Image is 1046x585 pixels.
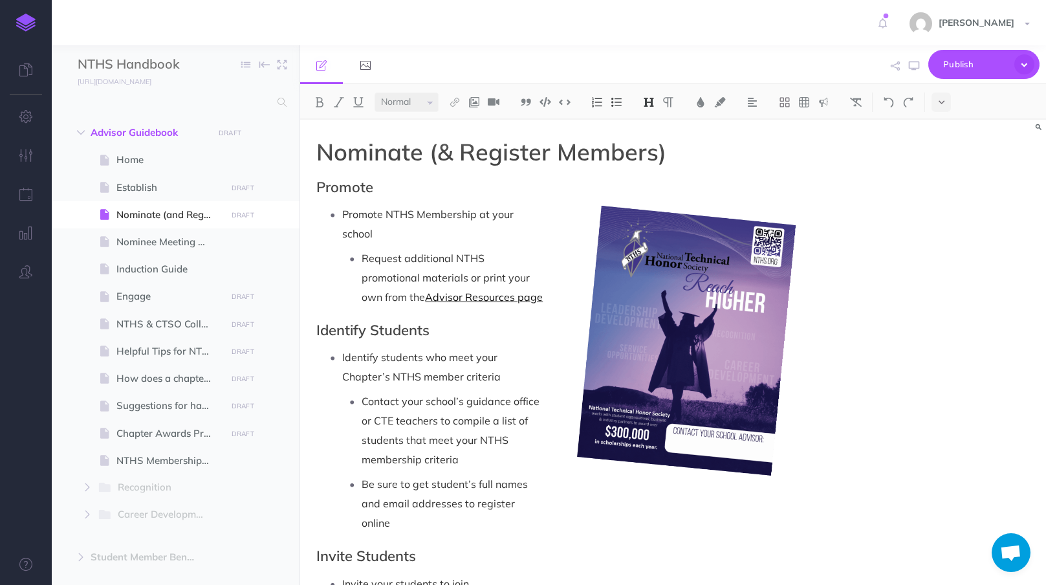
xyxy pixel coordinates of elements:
small: DRAFT [232,375,254,383]
span: Establish [116,180,222,195]
button: DRAFT [226,426,259,441]
h2: Identify Students [316,322,806,338]
img: Unordered list button [611,97,622,107]
span: Engage [116,289,222,304]
span: Home [116,152,222,168]
img: Headings dropdown button [643,97,655,107]
p: Be sure to get student’s full names and email addresses to register online [362,474,806,533]
button: DRAFT [226,399,259,414]
img: Inline code button [559,97,571,107]
small: DRAFT [232,184,254,192]
img: Redo [902,97,914,107]
p: Request additional NTHS promotional materials or print your own from the [362,248,806,307]
a: [URL][DOMAIN_NAME] [52,74,164,87]
button: DRAFT [214,126,246,140]
small: DRAFT [232,320,254,329]
img: Text color button [695,97,706,107]
small: DRAFT [219,129,241,137]
small: [URL][DOMAIN_NAME] [78,77,151,86]
span: Suggestions for having a Successful Chapter [116,398,222,414]
img: Code block button [539,97,551,107]
img: Underline button [353,97,364,107]
p: Promote NTHS Membership at your school [342,204,806,243]
span: NTHS Membership Criteria [116,453,222,469]
img: Bold button [314,97,325,107]
button: DRAFT [226,289,259,304]
button: DRAFT [226,371,259,386]
img: Create table button [798,97,810,107]
button: Publish [928,50,1040,79]
span: Advisor Guidebook [91,125,206,140]
img: Text background color button [714,97,726,107]
input: Search [78,91,270,114]
button: DRAFT [226,181,259,195]
img: Blockquote button [520,97,532,107]
a: Open chat [992,533,1030,572]
img: Paragraph button [662,97,674,107]
span: Nominate (and Register) [116,207,222,223]
h2: Promote [316,179,806,195]
small: DRAFT [232,402,254,410]
input: Documentation Name [78,55,230,74]
img: Alignment dropdown menu button [746,97,758,107]
span: Chapter Awards Program [116,426,222,441]
small: DRAFT [232,348,254,356]
span: Nominee Meeting Guide [116,234,222,250]
img: Add image button [468,97,480,107]
span: [PERSON_NAME] [932,17,1021,28]
button: DRAFT [226,208,259,223]
a: Advisor Resources page [425,291,543,304]
small: DRAFT [232,211,254,219]
h2: Invite Students [316,548,806,564]
img: Undo [883,97,895,107]
p: Contact your school’s guidance office or CTE teachers to compile a list of students that meet you... [362,392,806,469]
img: Ordered list button [591,97,603,107]
button: DRAFT [226,317,259,332]
span: Induction Guide [116,261,222,277]
img: logo-mark.svg [16,14,36,32]
span: Student Member Benefits Guide [91,549,206,565]
img: Add video button [488,97,499,107]
span: How does a chapter implement the Core Four Objectives? [116,371,222,386]
span: Helpful Tips for NTHS Chapter Officers [116,344,222,359]
p: Identify students who meet your Chapter’s NTHS member criteria [342,348,806,386]
img: Link button [449,97,461,107]
img: Clear styles button [850,97,862,107]
span: NTHS & CTSO Collaboration Guide [116,316,222,332]
button: DRAFT [226,344,259,359]
small: DRAFT [232,292,254,301]
span: Publish [943,54,1008,74]
span: Career Development [118,507,215,524]
span: Recognition [118,480,202,496]
img: e15ca27c081d2886606c458bc858b488.jpg [910,12,932,35]
img: 9WOCGt5OZvpkSmLzYJ0j.png [561,191,806,487]
small: DRAFT [232,430,254,438]
h1: Nominate (& Register Members) [316,139,806,165]
img: Callout dropdown menu button [818,97,829,107]
img: Italic button [333,97,345,107]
